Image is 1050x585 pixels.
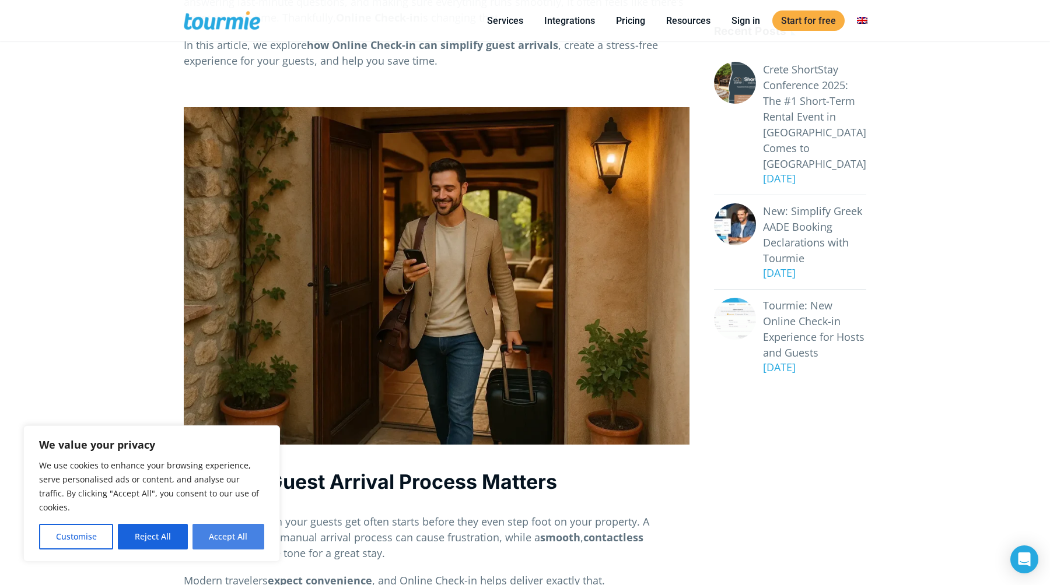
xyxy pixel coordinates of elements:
p: In this article, we explore , create a stress-free experience for your guests, and help you save ... [184,37,689,69]
p: We use cookies to enhance your browsing experience, serve personalised ads or content, and analys... [39,459,264,514]
a: Sign in [723,13,769,28]
p: The first impression your guests get often starts before they even step foot on your property. A ... [184,514,689,561]
h2: Why the Guest Arrival Process Matters [184,468,689,495]
a: Tourmie: New Online Check-in Experience for Hosts and Guests [763,298,866,361]
strong: smooth [540,530,580,544]
a: Services [478,13,532,28]
a: Integrations [535,13,604,28]
div: Open Intercom Messenger [1010,545,1038,573]
div: [DATE] [756,265,866,281]
p: We value your privacy [39,438,264,452]
div: [DATE] [756,360,866,375]
button: Accept All [192,524,264,549]
button: Customise [39,524,113,549]
a: Crete ShortStay Conference 2025: The #1 Short-Term Rental Event in [GEOGRAPHIC_DATA] Comes to [GE... [763,62,866,172]
strong: contactless [583,530,643,544]
a: Pricing [607,13,654,28]
a: Start for free [772,10,845,31]
strong: how Online Check-in can simplify guest arrivals [307,38,558,52]
div: [DATE] [756,171,866,186]
button: Reject All [118,524,187,549]
a: New: Simplify Greek AADE Booking Declarations with Tourmie [763,203,866,266]
a: Resources [657,13,719,28]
